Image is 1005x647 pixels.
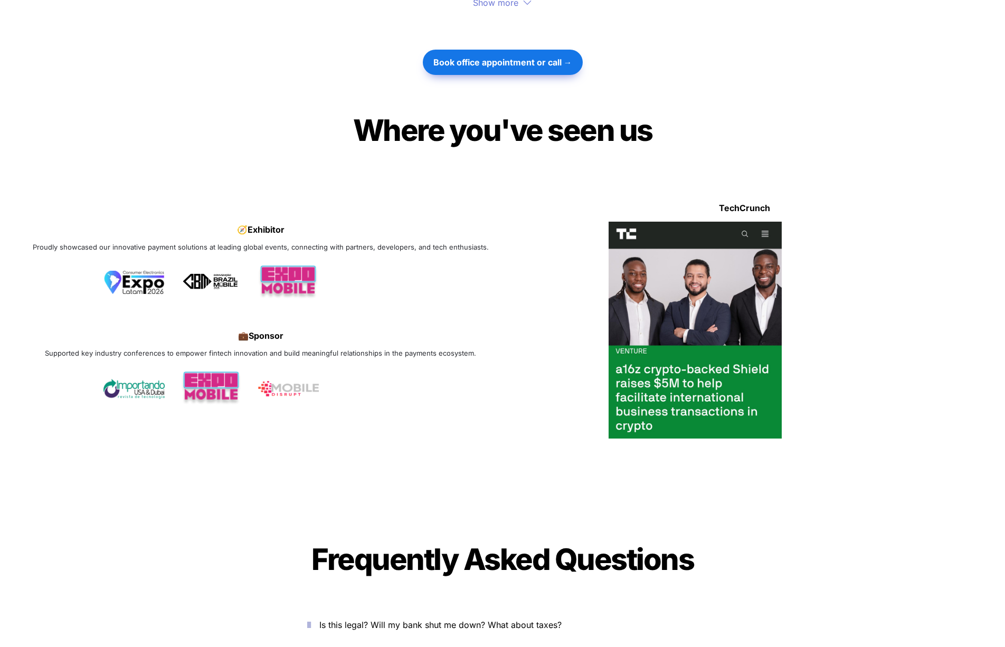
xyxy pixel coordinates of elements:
[311,541,694,577] span: Frequently Asked Questions
[319,620,562,630] span: Is this legal? Will my bank shut me down? What about taxes?
[719,203,770,213] strong: TechCrunch
[433,57,572,68] strong: Book office appointment or call →
[423,50,583,75] button: Book office appointment or call →
[248,224,285,235] strong: Exhibitor
[33,243,489,251] span: Proudly showcased our innovative payment solutions at leading global events, connecting with part...
[291,608,714,641] button: Is this legal? Will my bank shut me down? What about taxes?
[249,330,283,341] strong: Sponsor
[423,44,583,80] a: Book office appointment or call →
[237,224,248,235] span: 🧭
[238,330,249,341] span: 💼
[353,112,652,148] span: Where you've seen us
[461,160,544,173] span: Join 1000+ happ
[45,349,476,357] span: Supported key industry conferences to empower fintech innovation and build meaningful relationshi...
